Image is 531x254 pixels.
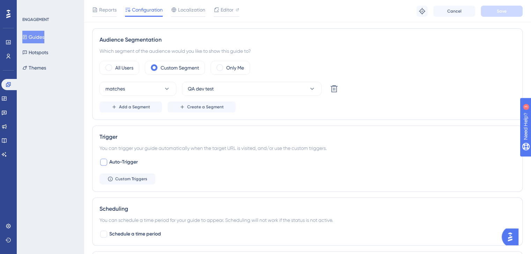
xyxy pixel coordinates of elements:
[99,47,515,55] div: Which segment of the audience would you like to show this guide to?
[182,82,322,96] button: QA dev test
[161,64,199,72] label: Custom Segment
[49,3,51,9] div: 3
[187,104,224,110] span: Create a Segment
[497,8,507,14] span: Save
[99,82,176,96] button: matches
[99,6,117,14] span: Reports
[115,64,133,72] label: All Users
[99,205,515,213] div: Scheduling
[188,85,214,93] span: QA dev test
[178,6,205,14] span: Localization
[22,61,46,74] button: Themes
[433,6,475,17] button: Cancel
[99,101,162,113] button: Add a Segment
[481,6,523,17] button: Save
[99,133,515,141] div: Trigger
[502,226,523,247] iframe: UserGuiding AI Assistant Launcher
[99,144,515,152] div: You can trigger your guide automatically when the target URL is visited, and/or use the custom tr...
[99,36,515,44] div: Audience Segmentation
[22,17,49,22] div: ENGAGEMENT
[221,6,234,14] span: Editor
[105,85,125,93] span: matches
[168,101,236,113] button: Create a Segment
[109,158,138,166] span: Auto-Trigger
[99,173,155,184] button: Custom Triggers
[16,2,44,10] span: Need Help?
[115,176,147,182] span: Custom Triggers
[22,46,48,59] button: Hotspots
[226,64,244,72] label: Only Me
[99,216,515,224] div: You can schedule a time period for your guide to appear. Scheduling will not work if the status i...
[109,230,161,238] span: Schedule a time period
[447,8,462,14] span: Cancel
[119,104,150,110] span: Add a Segment
[22,31,44,43] button: Guides
[132,6,163,14] span: Configuration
